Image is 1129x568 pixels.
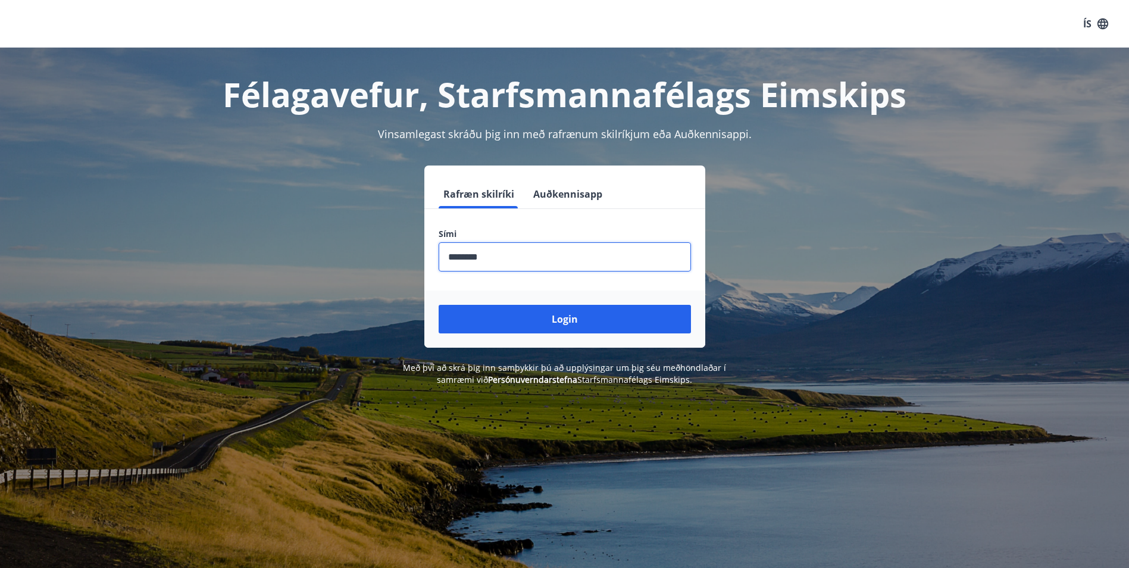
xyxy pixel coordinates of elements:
[528,180,607,208] button: Auðkennisapp
[439,180,519,208] button: Rafræn skilríki
[488,374,577,385] a: Persónuverndarstefna
[403,362,726,385] span: Með því að skrá þig inn samþykkir þú að upplýsingar um þig séu meðhöndlaðar í samræmi við Starfsm...
[439,228,691,240] label: Sími
[378,127,752,141] span: Vinsamlegast skráðu þig inn með rafrænum skilríkjum eða Auðkennisappi.
[1077,13,1115,35] button: ÍS
[439,305,691,333] button: Login
[151,71,979,117] h1: Félagavefur, Starfsmannafélags Eimskips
